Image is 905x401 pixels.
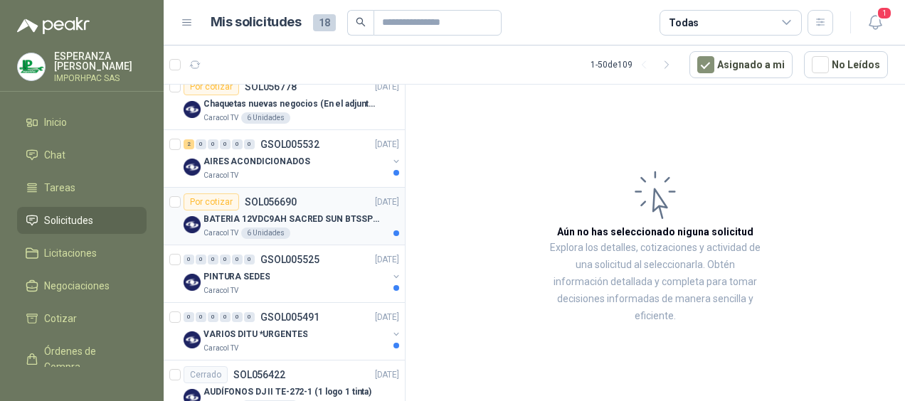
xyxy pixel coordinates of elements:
[184,255,194,264] div: 0
[208,255,218,264] div: 0
[220,312,231,322] div: 0
[184,101,201,118] img: Company Logo
[203,228,238,239] p: Caracol TV
[184,159,201,176] img: Company Logo
[203,155,310,169] p: AIRES ACONDICIONADOS
[184,78,239,95] div: Por cotizar
[232,139,243,149] div: 0
[17,141,147,169] a: Chat
[375,311,399,324] p: [DATE]
[44,245,97,261] span: Licitaciones
[184,216,201,233] img: Company Logo
[44,114,67,130] span: Inicio
[211,12,302,33] h1: Mis solicitudes
[17,338,147,380] a: Órdenes de Compra
[232,312,243,322] div: 0
[44,180,75,196] span: Tareas
[184,251,402,296] a: 0 0 0 0 0 0 GSOL005525[DATE] Company LogoPINTURA SEDESCaracol TV
[54,74,147,82] p: IMPORHPAC SAS
[44,343,133,375] span: Órdenes de Compra
[17,174,147,201] a: Tareas
[17,109,147,136] a: Inicio
[208,139,218,149] div: 0
[245,82,297,92] p: SOL056778
[18,53,45,80] img: Company Logo
[17,272,147,299] a: Negociaciones
[245,197,297,207] p: SOL056690
[203,97,381,111] p: Chaquetas nuevas negocios (En el adjunto mas informacion)
[196,255,206,264] div: 0
[241,112,290,124] div: 6 Unidades
[203,213,381,226] p: BATERIA 12VDC9AH SACRED SUN BTSSP12-9HR
[375,80,399,94] p: [DATE]
[220,255,231,264] div: 0
[44,213,93,228] span: Solicitudes
[260,312,319,322] p: GSOL005491
[804,51,888,78] button: No Leídos
[203,170,238,181] p: Caracol TV
[184,309,402,354] a: 0 0 0 0 0 0 GSOL005491[DATE] Company LogoVARIOS DITU *URGENTESCaracol TV
[244,255,255,264] div: 0
[356,17,366,27] span: search
[591,53,678,76] div: 1 - 50 de 109
[184,139,194,149] div: 2
[17,207,147,234] a: Solicitudes
[862,10,888,36] button: 1
[184,366,228,383] div: Cerrado
[196,139,206,149] div: 0
[54,51,147,71] p: ESPERANZA [PERSON_NAME]
[233,370,285,380] p: SOL056422
[220,139,231,149] div: 0
[203,112,238,124] p: Caracol TV
[232,255,243,264] div: 0
[208,312,218,322] div: 0
[203,343,238,354] p: Caracol TV
[260,139,319,149] p: GSOL005532
[184,193,239,210] div: Por cotizar
[17,240,147,267] a: Licitaciones
[184,274,201,291] img: Company Logo
[203,285,238,296] p: Caracol TV
[164,188,405,245] a: Por cotizarSOL056690[DATE] Company LogoBATERIA 12VDC9AH SACRED SUN BTSSP12-9HRCaracol TV6 Unidades
[557,224,753,240] h3: Aún no has seleccionado niguna solicitud
[203,385,371,399] p: AUDÍFONOS DJ II TE-272-1 (1 logo 1 tinta)
[375,368,399,382] p: [DATE]
[669,15,699,31] div: Todas
[17,305,147,332] a: Cotizar
[44,311,77,326] span: Cotizar
[244,312,255,322] div: 0
[44,147,65,163] span: Chat
[375,138,399,151] p: [DATE]
[196,312,206,322] div: 0
[375,196,399,209] p: [DATE]
[164,73,405,130] a: Por cotizarSOL056778[DATE] Company LogoChaquetas nuevas negocios (En el adjunto mas informacion)C...
[375,253,399,267] p: [DATE]
[44,278,110,294] span: Negociaciones
[184,136,402,181] a: 2 0 0 0 0 0 GSOL005532[DATE] Company LogoAIRES ACONDICIONADOSCaracol TV
[184,331,201,348] img: Company Logo
[689,51,793,78] button: Asignado a mi
[241,228,290,239] div: 6 Unidades
[203,328,307,341] p: VARIOS DITU *URGENTES
[244,139,255,149] div: 0
[877,6,892,20] span: 1
[313,14,336,31] span: 18
[17,17,90,34] img: Logo peakr
[548,240,763,325] p: Explora los detalles, cotizaciones y actividad de una solicitud al seleccionarla. Obtén informaci...
[184,312,194,322] div: 0
[203,270,270,284] p: PINTURA SEDES
[260,255,319,264] p: GSOL005525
